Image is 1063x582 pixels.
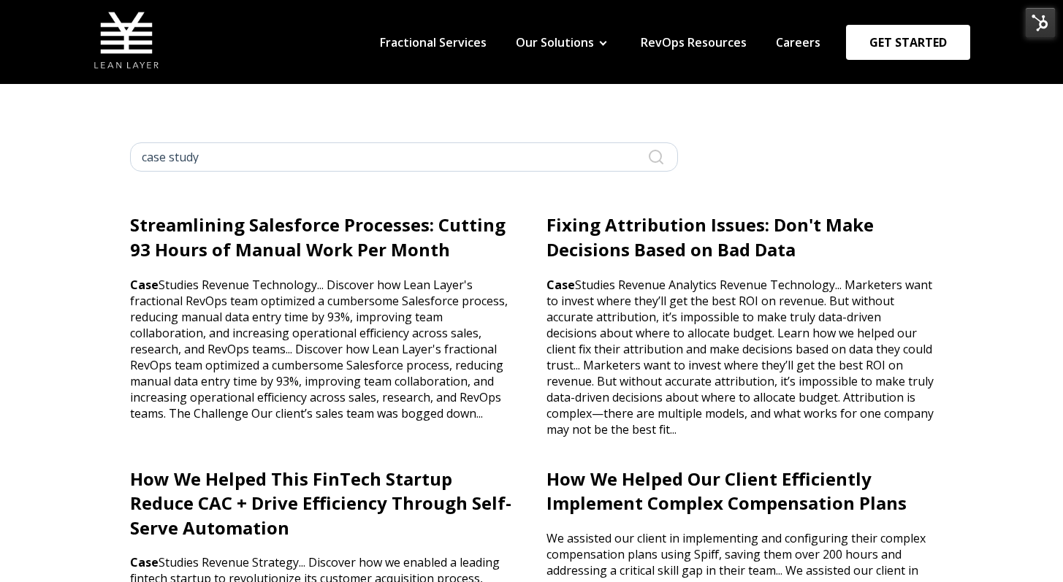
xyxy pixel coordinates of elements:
span: Case [546,277,575,293]
a: How We Helped This FinTech Startup Reduce CAC + Drive Efficiency Through Self-Serve Automation [130,467,511,540]
a: Streamlining Salesforce Processes: Cutting 93 Hours of Manual Work Per Month [130,212,506,261]
span: Case [130,554,159,570]
a: Fractional Services [380,34,487,50]
div: Navigation Menu [365,34,835,50]
span: Case [130,277,159,293]
a: GET STARTED [846,25,970,60]
a: Our Solutions [516,34,594,50]
p: Studies Revenue Analytics Revenue Technology... Marketers want to invest where they’ll get the be... [546,262,934,437]
a: RevOps Resources [641,34,747,50]
a: Fixing Attribution Issues: Don't Make Decisions Based on Bad Data [546,212,874,261]
a: How We Helped Our Client Efficiently Implement Complex Compensation Plans [546,467,907,516]
p: Studies Revenue Technology... Discover how Lean Layer's fractional RevOps team optimized a cumber... [130,262,517,421]
input: Search [130,142,678,172]
a: Careers [776,34,820,50]
img: HubSpot Tools Menu Toggle [1025,7,1056,38]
